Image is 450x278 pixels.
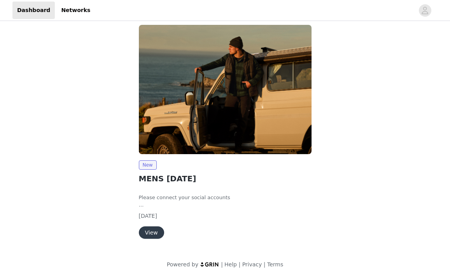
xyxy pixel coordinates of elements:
li: Please connect your social accounts [139,194,312,202]
a: Privacy [242,261,262,268]
img: logo [200,262,219,267]
img: Fabletics [139,25,312,154]
h2: MENS [DATE] [139,173,312,184]
a: Dashboard [12,2,55,19]
span: Powered by [167,261,198,268]
a: Terms [267,261,283,268]
a: View [139,230,164,236]
span: | [264,261,266,268]
button: View [139,226,164,239]
a: Help [224,261,237,268]
span: | [238,261,240,268]
span: | [221,261,223,268]
a: Networks [56,2,95,19]
span: New [139,160,157,170]
div: avatar [421,4,429,17]
span: [DATE] [139,213,157,219]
